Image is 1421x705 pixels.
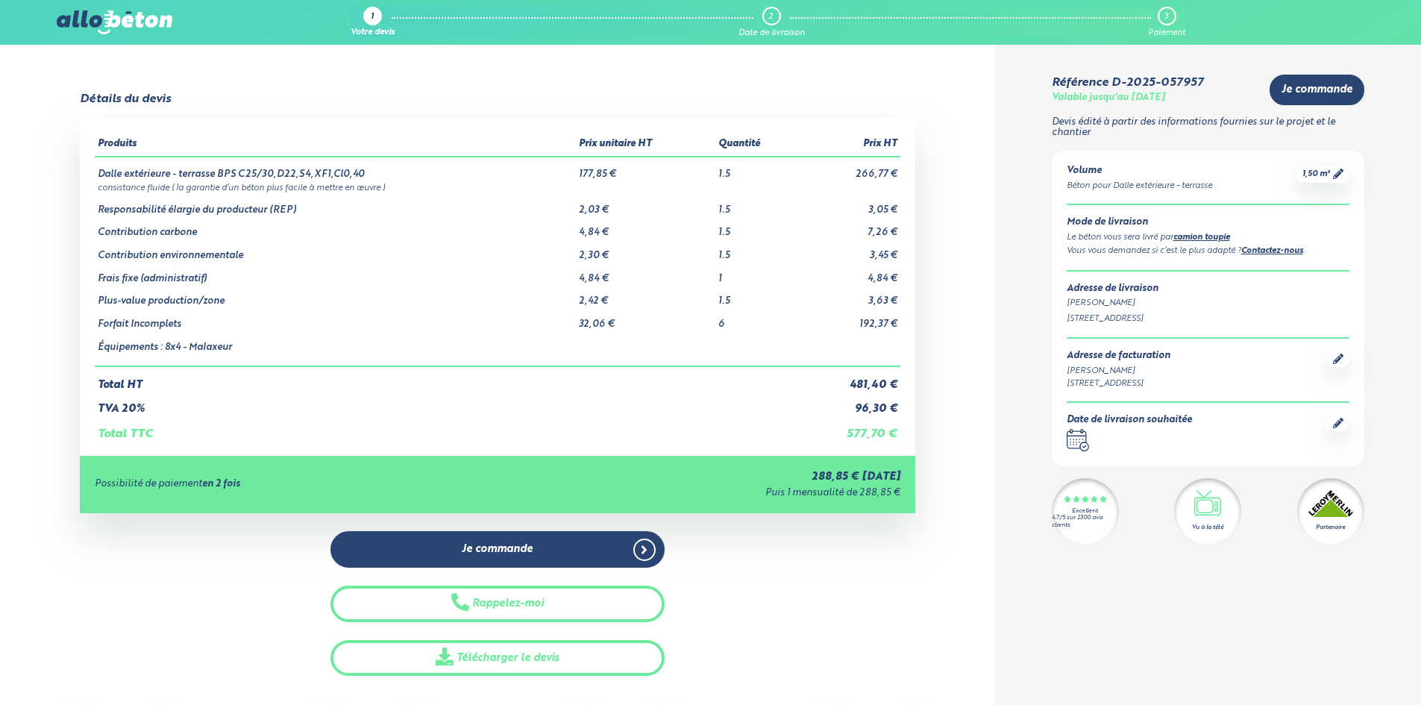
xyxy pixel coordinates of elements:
[1067,245,1349,258] div: Vous vous demandez si c’est le plus adapté ? .
[512,488,900,499] div: Puis 1 mensualité de 288,85 €
[800,307,900,330] td: 192,37 €
[800,366,900,392] td: 481,40 €
[576,193,715,216] td: 2,03 €
[1052,76,1203,90] div: Référence D-2025-057957
[1067,313,1349,325] div: [STREET_ADDRESS]
[1067,377,1170,390] div: [STREET_ADDRESS]
[95,157,576,181] td: Dalle extérieure - terrasse BPS C25/30,D22,S4,XF1,Cl0,40
[1067,231,1349,245] div: Le béton vous sera livré par
[800,239,900,262] td: 3,45 €
[1067,283,1349,295] div: Adresse de livraison
[1067,217,1349,228] div: Mode de livraison
[95,216,576,239] td: Contribution carbone
[715,157,800,181] td: 1.5
[715,284,800,307] td: 1.5
[800,416,900,441] td: 577,70 €
[95,239,576,262] td: Contribution environnementale
[576,216,715,239] td: 4,84 €
[351,7,395,38] a: 1 Votre devis
[800,133,900,157] th: Prix HT
[95,330,576,366] td: Équipements : 8x4 - Malaxeur
[1052,515,1119,528] div: 4.7/5 sur 2300 avis clients
[80,93,171,106] div: Détails du devis
[351,28,395,38] div: Votre devis
[1148,28,1185,38] div: Paiement
[95,133,576,157] th: Produits
[95,391,800,416] td: TVA 20%
[57,10,172,34] img: allobéton
[95,181,900,193] td: consistance fluide ( la garantie d’un béton plus facile à mettre en œuvre )
[1067,365,1170,377] div: [PERSON_NAME]
[1164,12,1168,22] div: 3
[1067,166,1212,177] div: Volume
[95,262,576,285] td: Frais fixe (administratif)
[715,216,800,239] td: 1.5
[95,366,800,392] td: Total HT
[800,193,900,216] td: 3,05 €
[1148,7,1185,38] a: 3 Paiement
[715,307,800,330] td: 6
[1192,523,1223,532] div: Vu à la télé
[95,307,576,330] td: Forfait Incomplets
[1282,84,1352,96] span: Je commande
[95,416,800,441] td: Total TTC
[462,543,533,556] span: Je commande
[800,262,900,285] td: 4,84 €
[202,479,240,489] strong: en 2 fois
[738,28,805,38] div: Date de livraison
[768,12,773,22] div: 2
[1316,523,1345,532] div: Partenaire
[576,133,715,157] th: Prix unitaire HT
[330,531,665,568] a: Je commande
[576,262,715,285] td: 4,84 €
[800,216,900,239] td: 7,26 €
[1288,647,1405,689] iframe: Help widget launcher
[1072,508,1098,515] div: Excellent
[1067,415,1192,426] div: Date de livraison souhaitée
[330,640,665,677] a: Télécharger le devis
[800,157,900,181] td: 266,77 €
[715,193,800,216] td: 1.5
[1173,234,1230,242] a: camion toupie
[1067,351,1170,362] div: Adresse de facturation
[800,391,900,416] td: 96,30 €
[95,284,576,307] td: Plus-value production/zone
[1052,93,1165,104] div: Valable jusqu'au [DATE]
[1067,180,1212,192] div: Béton pour Dalle extérieure - terrasse
[738,7,805,38] a: 2 Date de livraison
[95,193,576,216] td: Responsabilité élargie du producteur (REP)
[1067,297,1349,310] div: [PERSON_NAME]
[1270,75,1364,105] a: Je commande
[95,479,512,490] div: Possibilité de paiement
[576,157,715,181] td: 177,85 €
[1241,247,1303,255] a: Contactez-nous
[330,586,665,622] button: Rappelez-moi
[800,284,900,307] td: 3,63 €
[576,239,715,262] td: 2,30 €
[512,471,900,483] div: 288,85 € [DATE]
[715,133,800,157] th: Quantité
[576,284,715,307] td: 2,42 €
[715,262,800,285] td: 1
[715,239,800,262] td: 1.5
[371,13,374,22] div: 1
[576,307,715,330] td: 32,06 €
[1052,117,1364,139] p: Devis édité à partir des informations fournies sur le projet et le chantier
